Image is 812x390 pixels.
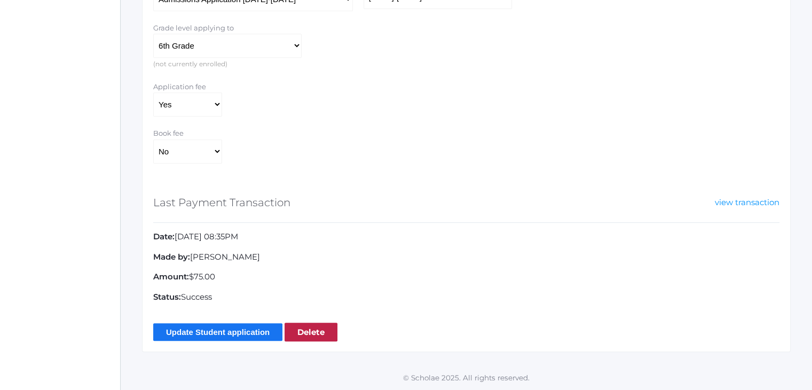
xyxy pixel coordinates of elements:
p: Success [153,291,779,303]
input: Update Student application [153,323,282,341]
a: view transaction [715,197,779,207]
h5: Last Payment Transaction [153,193,290,212]
p: © Scholae 2025. All rights reserved. [121,372,812,383]
label: (not currently enrolled) [153,60,227,68]
p: [DATE] 08:35PM [153,231,779,243]
p: [PERSON_NAME] [153,251,779,263]
label: Grade level applying to [153,24,234,32]
label: Book fee [153,129,184,137]
a: Delete [285,323,337,341]
strong: Amount: [153,271,189,282]
strong: Date: [153,231,175,241]
p: $75.00 [153,271,779,283]
strong: Made by: [153,252,190,262]
label: Application fee [153,82,206,91]
strong: Status: [153,292,181,302]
